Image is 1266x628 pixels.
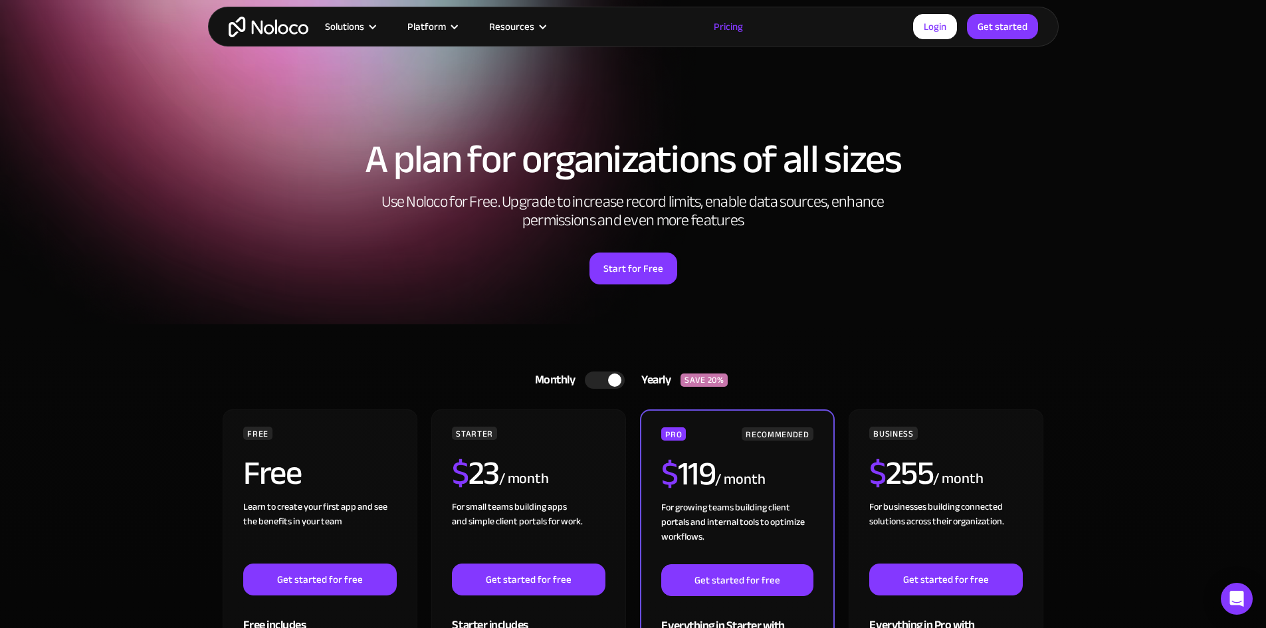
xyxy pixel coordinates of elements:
[368,193,899,230] h2: Use Noloco for Free. Upgrade to increase record limits, enable data sources, enhance permissions ...
[243,427,272,440] div: FREE
[407,18,446,35] div: Platform
[243,500,396,564] div: Learn to create your first app and see the benefits in your team ‍
[325,18,364,35] div: Solutions
[243,457,301,490] h2: Free
[869,500,1022,564] div: For businesses building connected solutions across their organization. ‍
[589,253,677,284] a: Start for Free
[661,457,715,490] h2: 119
[452,564,605,595] a: Get started for free
[625,370,681,390] div: Yearly
[913,14,957,39] a: Login
[229,17,308,37] a: home
[452,500,605,564] div: For small teams building apps and simple client portals for work. ‍
[221,140,1045,179] h1: A plan for organizations of all sizes
[661,500,813,564] div: For growing teams building client portals and internal tools to optimize workflows.
[869,564,1022,595] a: Get started for free
[715,469,765,490] div: / month
[661,443,678,505] span: $
[742,427,813,441] div: RECOMMENDED
[967,14,1038,39] a: Get started
[391,18,473,35] div: Platform
[308,18,391,35] div: Solutions
[243,564,396,595] a: Get started for free
[1221,583,1253,615] div: Open Intercom Messenger
[869,442,886,504] span: $
[499,469,549,490] div: / month
[869,427,917,440] div: BUSINESS
[452,442,469,504] span: $
[473,18,561,35] div: Resources
[933,469,983,490] div: / month
[518,370,585,390] div: Monthly
[661,564,813,596] a: Get started for free
[452,457,499,490] h2: 23
[661,427,686,441] div: PRO
[869,457,933,490] h2: 255
[681,373,728,387] div: SAVE 20%
[489,18,534,35] div: Resources
[452,427,496,440] div: STARTER
[697,18,760,35] a: Pricing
